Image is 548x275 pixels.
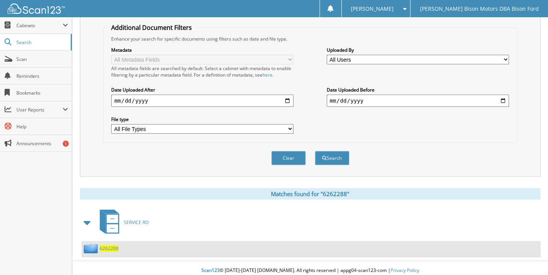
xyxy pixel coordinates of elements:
[327,87,509,93] label: Date Uploaded Before
[263,72,272,78] a: here
[84,244,100,253] img: folder2.png
[111,47,293,53] label: Metadata
[107,36,513,42] div: Enhance your search for specific documents using filters such as date and file type.
[16,123,68,130] span: Help
[100,245,118,252] a: 6262288
[107,23,196,32] legend: Additional Document Filters
[16,56,68,62] span: Scan
[327,95,509,107] input: end
[16,39,67,46] span: Search
[16,22,63,29] span: Cabinets
[327,47,509,53] label: Uploaded By
[16,90,68,96] span: Bookmarks
[271,151,306,165] button: Clear
[124,219,149,226] span: SERVICE RO
[391,267,419,273] a: Privacy Policy
[16,73,68,79] span: Reminders
[315,151,349,165] button: Search
[351,7,394,11] span: [PERSON_NAME]
[111,65,293,78] div: All metadata fields are searched by default. Select a cabinet with metadata to enable filtering b...
[510,238,548,275] iframe: Chat Widget
[16,106,63,113] span: User Reports
[95,207,149,237] a: SERVICE RO
[420,7,539,11] span: [PERSON_NAME] Bison Motors DBA Bison Ford
[63,141,69,147] div: 1
[111,116,293,123] label: File type
[8,3,65,14] img: scan123-logo-white.svg
[111,87,293,93] label: Date Uploaded After
[111,95,293,107] input: start
[80,188,540,200] div: Matches found for "6262288"
[201,267,220,273] span: Scan123
[16,140,68,147] span: Announcements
